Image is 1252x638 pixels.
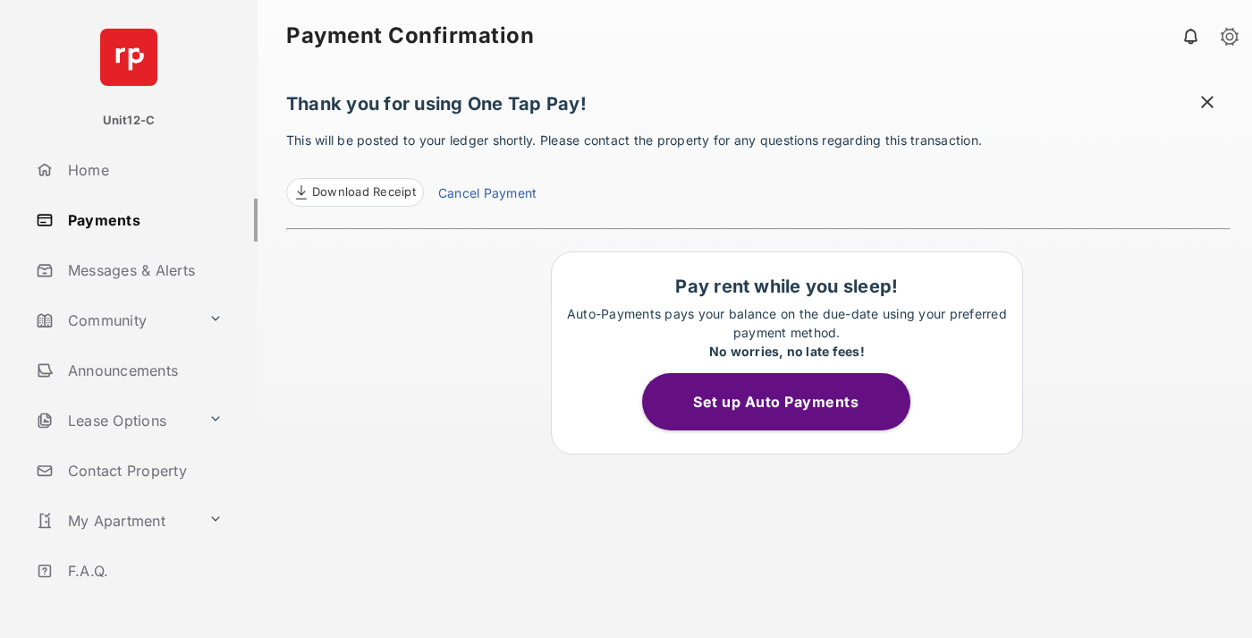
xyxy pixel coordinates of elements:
span: Download Receipt [312,183,416,201]
img: svg+xml;base64,PHN2ZyB4bWxucz0iaHR0cDovL3d3dy53My5vcmcvMjAwMC9zdmciIHdpZHRoPSI2NCIgaGVpZ2h0PSI2NC... [100,29,157,86]
p: Unit12-C [103,112,156,130]
a: Home [29,149,258,191]
h1: Thank you for using One Tap Pay! [286,93,1231,123]
a: Announcements [29,349,258,392]
p: This will be posted to your ledger shortly. Please contact the property for any questions regardi... [286,131,1231,207]
a: Community [29,299,201,342]
a: Download Receipt [286,178,424,207]
a: Contact Property [29,449,258,492]
button: Set up Auto Payments [642,373,910,430]
a: F.A.Q. [29,549,258,592]
a: Messages & Alerts [29,249,258,292]
a: Cancel Payment [438,183,537,207]
a: Payments [29,199,258,242]
div: No worries, no late fees! [561,342,1013,361]
p: Auto-Payments pays your balance on the due-date using your preferred payment method. [561,304,1013,361]
a: Lease Options [29,399,201,442]
a: Set up Auto Payments [642,393,932,411]
h1: Pay rent while you sleep! [561,276,1013,297]
a: My Apartment [29,499,201,542]
strong: Payment Confirmation [286,25,534,47]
